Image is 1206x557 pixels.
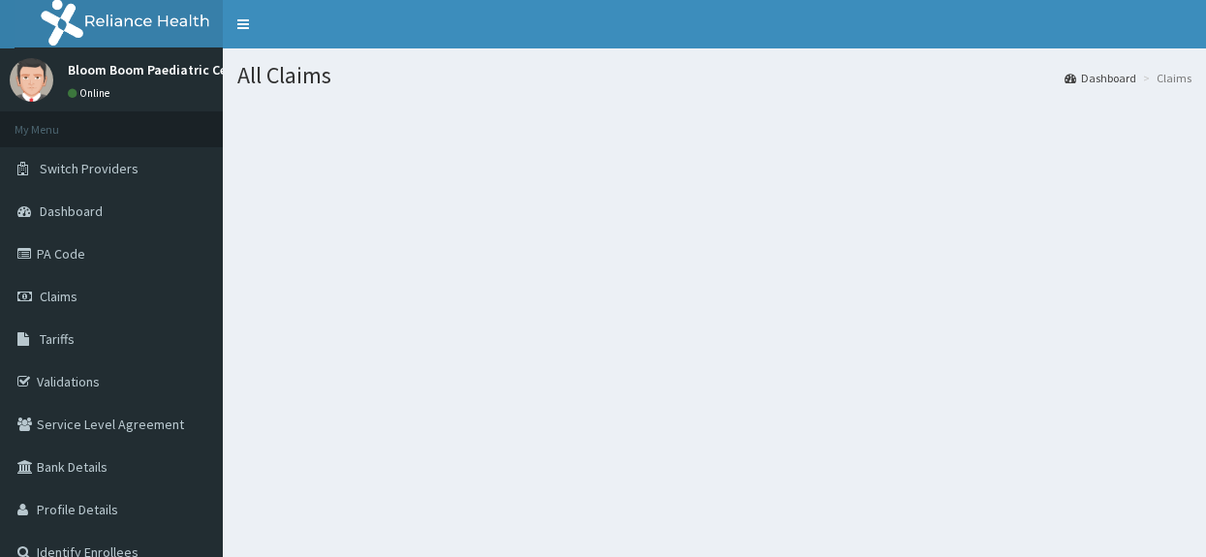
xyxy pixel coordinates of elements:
[40,288,77,305] span: Claims
[1065,70,1136,86] a: Dashboard
[237,63,1191,88] h1: All Claims
[40,330,75,348] span: Tariffs
[68,86,114,100] a: Online
[1138,70,1191,86] li: Claims
[40,160,139,177] span: Switch Providers
[68,63,252,77] p: Bloom Boom Paediatric Centre
[40,202,103,220] span: Dashboard
[10,58,53,102] img: User Image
